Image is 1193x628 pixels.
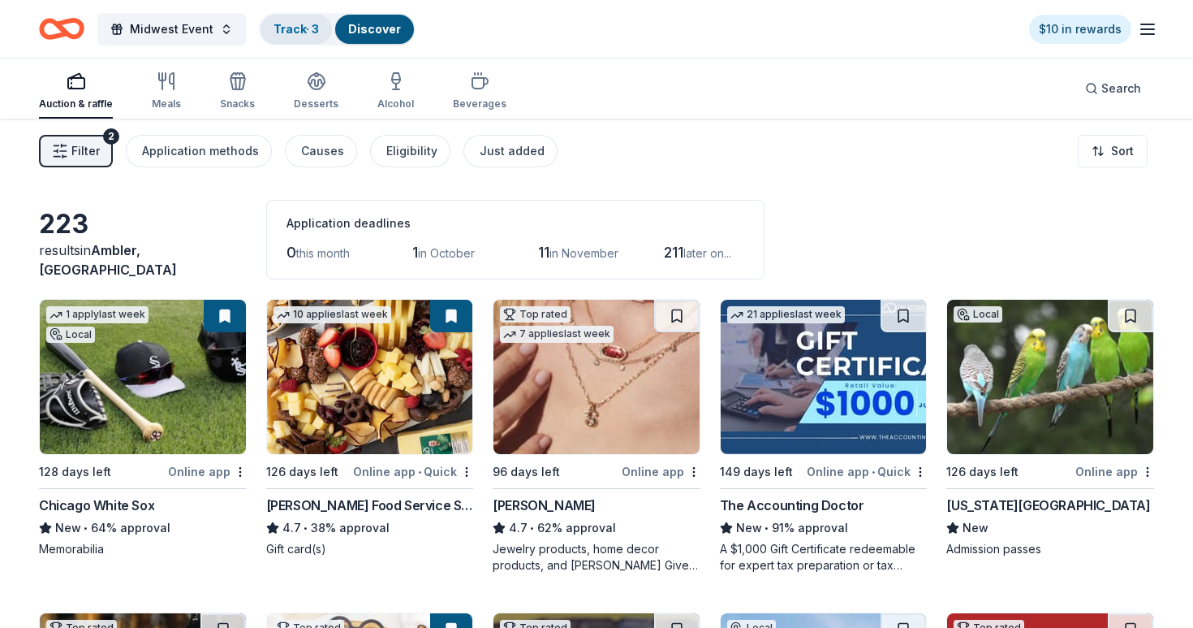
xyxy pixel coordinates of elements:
img: Image for Washington Park Zoo [947,300,1153,454]
button: Snacks [220,65,255,119]
div: Memorabilia [39,541,247,557]
div: Online app [168,461,247,482]
a: Track· 3 [273,22,319,36]
span: in November [549,246,618,260]
span: 1 [412,244,418,261]
button: Midwest Event [97,13,246,45]
a: Image for Washington Park ZooLocal126 days leftOnline app[US_STATE][GEOGRAPHIC_DATA]NewAdmission ... [946,299,1154,557]
a: Image for The Accounting Doctor21 applieslast week149 days leftOnline app•QuickThe Accounting Doc... [720,299,928,574]
span: New [55,518,81,538]
span: • [304,522,308,535]
div: 126 days left [266,462,338,482]
div: 62% approval [493,518,700,538]
div: Meals [152,97,181,110]
button: Beverages [453,65,506,119]
div: Online app Quick [807,461,927,482]
span: • [764,522,769,535]
button: Desserts [294,65,338,119]
div: Top rated [500,306,571,323]
div: 96 days left [493,462,560,482]
div: Admission passes [946,541,1154,557]
div: 91% approval [720,518,928,538]
div: Beverages [453,97,506,110]
span: • [531,522,535,535]
div: 149 days left [720,462,793,482]
div: Online app [1075,461,1154,482]
span: in October [418,246,475,260]
div: Causes [301,141,344,161]
span: Filter [71,141,100,161]
div: Gift card(s) [266,541,474,557]
span: • [418,466,421,479]
div: A $1,000 Gift Certificate redeemable for expert tax preparation or tax resolution services—recipi... [720,541,928,574]
span: in [39,242,177,278]
div: Chicago White Sox [39,496,154,515]
span: • [872,466,875,479]
button: Meals [152,65,181,119]
img: Image for Chicago White Sox [40,300,246,454]
span: New [963,518,988,538]
button: Causes [285,135,357,167]
div: Alcohol [377,97,414,110]
span: New [736,518,762,538]
button: Track· 3Discover [259,13,416,45]
div: [PERSON_NAME] [493,496,596,515]
span: 0 [286,244,296,261]
div: Just added [480,141,545,161]
div: Desserts [294,97,338,110]
a: Home [39,10,84,48]
div: 2 [103,128,119,145]
button: Just added [463,135,558,167]
div: [US_STATE][GEOGRAPHIC_DATA] [946,496,1150,515]
span: this month [296,246,350,260]
div: [PERSON_NAME] Food Service Store [266,496,474,515]
div: Local [954,306,1002,323]
a: Image for Kendra ScottTop rated7 applieslast week96 days leftOnline app[PERSON_NAME]4.7•62% appro... [493,299,700,574]
div: Auction & raffle [39,97,113,110]
img: Image for The Accounting Doctor [721,300,927,454]
button: Alcohol [377,65,414,119]
div: 64% approval [39,518,247,538]
div: Local [46,327,95,343]
div: 126 days left [946,462,1019,482]
div: Online app Quick [353,461,473,482]
div: Application methods [142,141,259,161]
button: Application methods [126,135,272,167]
span: later on... [683,246,731,260]
span: • [84,522,88,535]
a: Image for Chicago White Sox1 applylast weekLocal128 days leftOnline appChicago White SoxNew•64% a... [39,299,247,557]
a: $10 in rewards [1029,15,1131,44]
div: results [39,240,247,279]
img: Image for Kendra Scott [493,300,700,454]
span: Ambler, [GEOGRAPHIC_DATA] [39,242,177,278]
span: 211 [664,244,683,261]
div: Application deadlines [286,214,744,233]
div: 128 days left [39,462,111,482]
span: 4.7 [509,518,528,538]
button: Filter2 [39,135,113,167]
button: Auction & raffle [39,65,113,119]
span: Search [1101,79,1141,98]
div: 38% approval [266,518,474,538]
div: Jewelry products, home decor products, and [PERSON_NAME] Gives Back event in-store or online (or ... [493,541,700,574]
button: Eligibility [370,135,450,167]
img: Image for Gordon Food Service Store [267,300,473,454]
a: Discover [348,22,401,36]
div: 7 applies last week [500,326,614,343]
span: Sort [1111,141,1134,161]
div: 1 apply last week [46,306,149,323]
span: Midwest Event [130,19,213,39]
div: Snacks [220,97,255,110]
span: 11 [538,244,549,261]
div: 10 applies last week [273,306,391,323]
div: Online app [622,461,700,482]
button: Search [1072,72,1154,105]
a: Image for Gordon Food Service Store10 applieslast week126 days leftOnline app•Quick[PERSON_NAME] ... [266,299,474,557]
div: Eligibility [386,141,437,161]
div: 223 [39,208,247,240]
div: 21 applies last week [727,306,845,323]
div: The Accounting Doctor [720,496,864,515]
span: 4.7 [282,518,301,538]
button: Sort [1078,135,1148,167]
